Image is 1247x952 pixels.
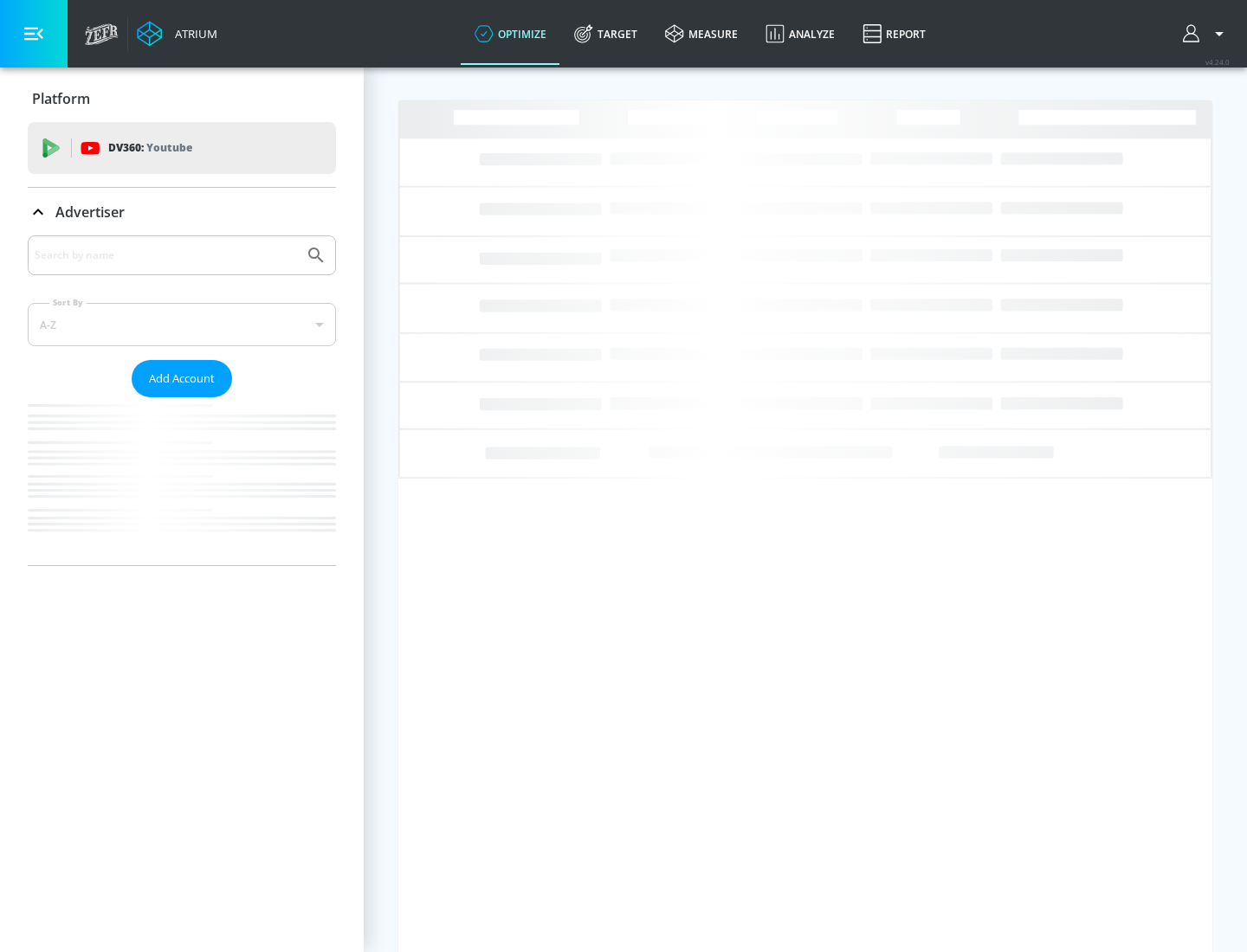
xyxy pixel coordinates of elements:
p: DV360: [108,138,192,158]
a: Analyze [752,3,849,65]
label: Sort By [49,297,87,308]
button: Add Account [132,360,232,397]
span: Add Account [149,369,215,389]
a: Atrium [137,21,217,47]
p: Advertiser [55,203,125,222]
a: measure [651,3,752,65]
div: Advertiser [28,235,336,565]
a: Report [849,3,940,65]
a: Target [560,3,651,65]
div: Advertiser [28,188,336,236]
div: DV360: Youtube [28,122,336,174]
input: Search by name [35,244,297,267]
div: Platform [28,74,336,123]
a: optimize [461,3,560,65]
nav: list of Advertiser [28,397,336,565]
span: v 4.24.0 [1205,57,1230,67]
p: Platform [32,89,90,108]
div: Atrium [168,26,217,42]
p: Youtube [146,138,192,157]
div: A-Z [28,303,336,346]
